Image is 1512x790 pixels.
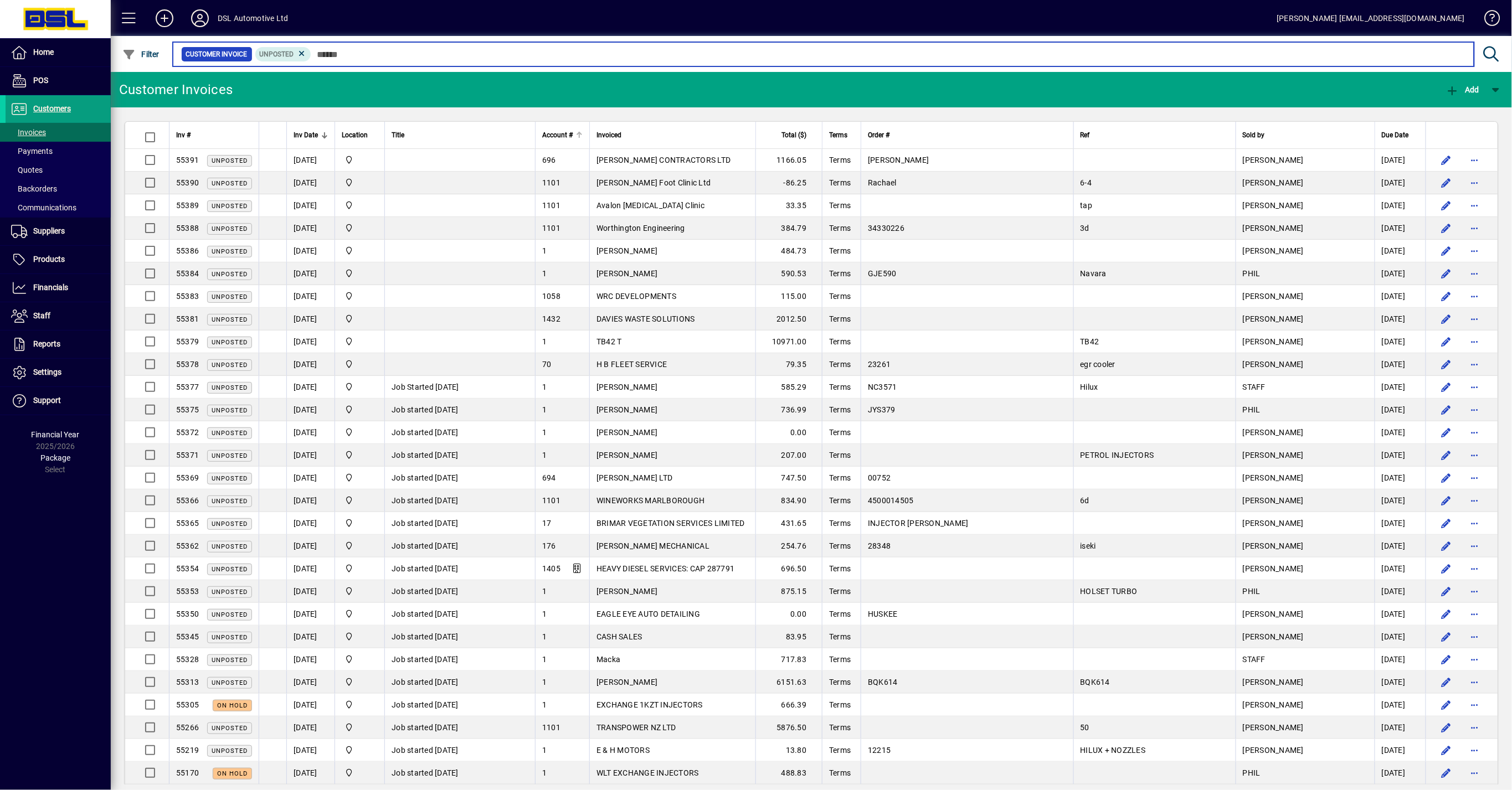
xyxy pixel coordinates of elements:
[218,9,288,27] div: DSL Automotive Ltd
[286,489,335,512] td: [DATE]
[212,180,248,187] span: Unposted
[1437,151,1455,169] button: Edit
[1437,605,1455,623] button: Edit
[342,313,378,325] span: Central
[1466,719,1484,736] button: More options
[542,201,560,210] span: 1101
[342,472,378,484] span: Central
[286,399,335,421] td: [DATE]
[6,179,111,198] a: Backorders
[392,428,459,437] span: Job started [DATE]
[868,383,897,391] span: NC3571
[1243,129,1265,141] span: Sold by
[829,473,851,482] span: Terms
[6,274,111,302] a: Financials
[6,123,111,142] a: Invoices
[542,473,556,482] span: 694
[40,453,70,462] span: Package
[33,396,61,405] span: Support
[1081,451,1154,459] span: PETROL INJECTORS
[1466,446,1484,464] button: More options
[6,359,111,386] a: Settings
[1081,129,1229,141] div: Ref
[829,314,851,323] span: Terms
[176,129,191,141] span: Inv #
[755,194,822,217] td: 33.35
[596,473,672,482] span: [PERSON_NAME] LTD
[829,428,851,437] span: Terms
[176,473,199,482] span: 55369
[755,285,822,308] td: 115.00
[286,353,335,376] td: [DATE]
[392,129,528,141] div: Title
[1375,489,1426,512] td: [DATE]
[1375,421,1426,444] td: [DATE]
[11,147,53,156] span: Payments
[1437,741,1455,759] button: Edit
[6,302,111,330] a: Staff
[1375,285,1426,308] td: [DATE]
[1437,287,1455,305] button: Edit
[1466,537,1484,555] button: More options
[1437,650,1455,668] button: Edit
[212,316,248,323] span: Unposted
[32,430,80,439] span: Financial Year
[342,358,378,370] span: Central
[542,428,547,437] span: 1
[342,267,378,280] span: Central
[596,292,676,301] span: WRC DEVELOPMENTS
[829,269,851,278] span: Terms
[1277,9,1465,27] div: [PERSON_NAME] [EMAIL_ADDRESS][DOMAIN_NAME]
[33,283,68,292] span: Financials
[1466,378,1484,396] button: More options
[868,224,904,233] span: 34330226
[596,337,622,346] span: TB42 T
[755,331,822,353] td: 10971.00
[6,218,111,245] a: Suppliers
[176,383,199,391] span: 55377
[1437,242,1455,260] button: Edit
[763,129,816,141] div: Total ($)
[33,48,54,56] span: Home
[1466,242,1484,260] button: More options
[212,225,248,233] span: Unposted
[829,405,851,414] span: Terms
[596,246,657,255] span: [PERSON_NAME]
[342,177,378,189] span: Central
[829,246,851,255] span: Terms
[176,246,199,255] span: 55386
[392,473,459,482] span: Job started [DATE]
[1466,151,1484,169] button: More options
[596,201,704,210] span: Avalon [MEDICAL_DATA] Clinic
[755,399,822,421] td: 736.99
[829,224,851,233] span: Terms
[596,129,621,141] span: Invoiced
[829,337,851,346] span: Terms
[1437,219,1455,237] button: Edit
[176,292,199,301] span: 55383
[120,44,162,64] button: Filter
[542,383,547,391] span: 1
[542,292,560,301] span: 1058
[755,217,822,240] td: 384.79
[1437,582,1455,600] button: Edit
[286,194,335,217] td: [DATE]
[596,156,731,164] span: [PERSON_NAME] CONTRACTORS LTD
[11,203,76,212] span: Communications
[212,203,248,210] span: Unposted
[755,353,822,376] td: 79.35
[596,360,667,369] span: H B FLEET SERVICE
[392,405,459,414] span: Job started [DATE]
[1243,269,1261,278] span: PHIL
[392,129,404,141] span: Title
[186,49,248,60] span: Customer Invoice
[147,8,182,28] button: Add
[755,376,822,399] td: 585.29
[1466,628,1484,646] button: More options
[182,8,218,28] button: Profile
[781,129,806,141] span: Total ($)
[294,129,318,141] span: Inv Date
[1243,314,1304,323] span: [PERSON_NAME]
[542,337,547,346] span: 1
[829,383,851,391] span: Terms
